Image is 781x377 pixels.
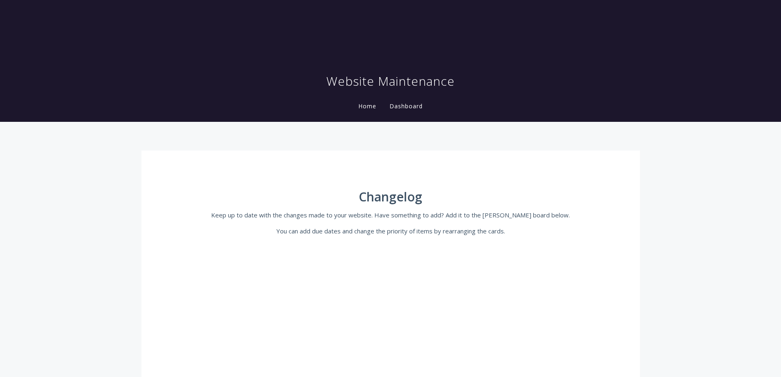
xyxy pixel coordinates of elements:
a: Dashboard [388,102,424,110]
p: Keep up to date with the changes made to your website. Have something to add? Add it to the [PERS... [194,210,587,220]
a: Home [357,102,378,110]
h1: Website Maintenance [326,73,455,89]
h1: Changelog [194,190,587,204]
p: You can add due dates and change the priority of items by rearranging the cards. [194,226,587,236]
